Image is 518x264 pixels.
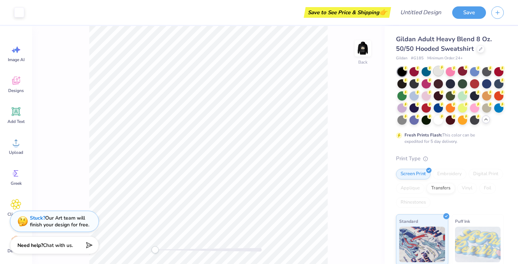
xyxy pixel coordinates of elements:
[399,227,445,262] img: Standard
[30,215,45,221] strong: Stuck?
[30,215,89,228] div: Our Art team will finish your design for free.
[405,132,492,145] div: This color can be expedited for 5 day delivery.
[455,227,501,262] img: Puff Ink
[455,217,470,225] span: Puff Ink
[306,7,389,18] div: Save to See Price & Shipping
[479,183,496,194] div: Foil
[379,8,387,16] span: 👉
[411,55,424,61] span: # G185
[11,181,22,186] span: Greek
[356,41,370,55] img: Back
[395,5,447,20] input: Untitled Design
[8,88,24,93] span: Designs
[427,183,455,194] div: Transfers
[457,183,477,194] div: Vinyl
[396,35,492,53] span: Gildan Adult Heavy Blend 8 Oz. 50/50 Hooded Sweatshirt
[396,197,430,208] div: Rhinestones
[427,55,463,61] span: Minimum Order: 24 +
[452,6,486,19] button: Save
[9,150,23,155] span: Upload
[358,59,368,65] div: Back
[396,55,407,61] span: Gildan
[4,211,28,223] span: Clipart & logos
[399,217,418,225] span: Standard
[396,155,504,163] div: Print Type
[17,242,43,249] strong: Need help?
[7,119,25,124] span: Add Text
[433,169,466,179] div: Embroidery
[405,132,442,138] strong: Fresh Prints Flash:
[396,169,430,179] div: Screen Print
[396,183,424,194] div: Applique
[7,248,25,254] span: Decorate
[43,242,73,249] span: Chat with us.
[152,246,159,253] div: Accessibility label
[469,169,503,179] div: Digital Print
[8,57,25,63] span: Image AI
